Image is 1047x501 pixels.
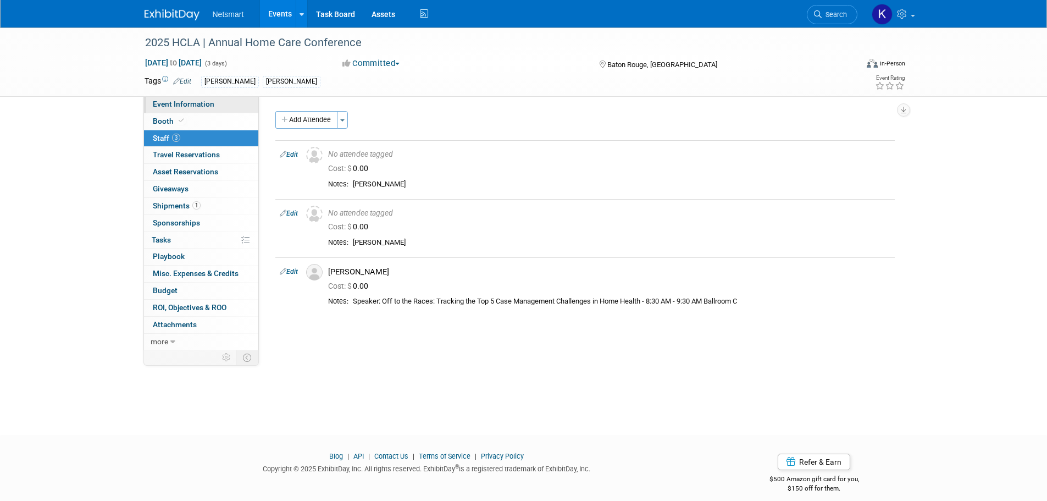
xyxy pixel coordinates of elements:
div: [PERSON_NAME] [328,267,890,277]
div: [PERSON_NAME] [353,238,890,247]
img: Format-Inperson.png [867,59,878,68]
span: 1 [192,201,201,210]
div: Event Rating [875,75,905,81]
button: Add Attendee [275,111,337,129]
span: Cost: $ [328,282,353,290]
div: Notes: [328,180,348,189]
div: $150 off for them. [725,484,903,493]
a: Event Information [144,96,258,113]
span: Budget [153,286,178,295]
span: Cost: $ [328,164,353,173]
span: Travel Reservations [153,150,220,159]
span: | [365,452,373,460]
a: Terms of Service [419,452,470,460]
i: Booth reservation complete [179,118,184,124]
a: Search [807,5,857,24]
a: Blog [329,452,343,460]
a: Attachments [144,317,258,333]
td: Tags [145,75,191,88]
button: Committed [339,58,404,69]
span: Netsmart [213,10,244,19]
span: | [472,452,479,460]
span: Asset Reservations [153,167,218,176]
span: Misc. Expenses & Credits [153,269,239,278]
div: Notes: [328,238,348,247]
a: Edit [280,210,298,217]
a: Playbook [144,249,258,265]
div: 2025 HCLA | Annual Home Care Conference [141,33,841,53]
a: Contact Us [374,452,408,460]
a: Tasks [144,232,258,249]
div: Copyright © 2025 ExhibitDay, Inc. All rights reserved. ExhibitDay is a registered trademark of Ex... [145,461,710,474]
span: Shipments [153,201,201,210]
a: Misc. Expenses & Credits [144,266,258,282]
span: Playbook [153,252,185,261]
a: Travel Reservations [144,147,258,163]
a: Asset Reservations [144,164,258,180]
img: Unassigned-User-Icon.png [306,147,323,163]
div: [PERSON_NAME] [201,76,259,87]
a: more [144,334,258,350]
span: to [168,58,179,67]
img: Associate-Profile-5.png [306,264,323,280]
img: ExhibitDay [145,9,200,20]
div: In-Person [879,59,905,68]
span: Event Information [153,100,214,108]
sup: ® [455,464,459,470]
a: Budget [144,283,258,299]
div: Speaker: Off to the Races: Tracking the Top 5 Case Management Challenges in Home Health - 8:30 AM... [353,297,890,306]
span: Cost: $ [328,222,353,231]
img: Unassigned-User-Icon.png [306,206,323,222]
span: Staff [153,134,180,142]
span: 3 [172,134,180,142]
span: Sponsorships [153,218,200,227]
a: Edit [280,268,298,276]
div: No attendee tagged [328,208,890,218]
span: more [151,337,168,346]
a: Edit [280,151,298,158]
span: Booth [153,117,186,125]
a: Staff3 [144,130,258,147]
span: ROI, Objectives & ROO [153,303,226,312]
a: Sponsorships [144,215,258,232]
span: 0.00 [328,164,373,173]
span: 0.00 [328,222,373,231]
a: Edit [173,78,191,85]
div: $500 Amazon gift card for you, [725,467,903,493]
span: Search [822,10,847,19]
a: Booth [144,113,258,130]
span: Attachments [153,320,197,329]
a: API [353,452,364,460]
a: Privacy Policy [481,452,524,460]
span: [DATE] [DATE] [145,58,202,68]
td: Toggle Event Tabs [236,350,258,365]
a: Giveaways [144,181,258,197]
div: [PERSON_NAME] [263,76,320,87]
a: Refer & Earn [778,454,850,470]
div: Event Format [793,57,906,74]
div: No attendee tagged [328,150,890,159]
div: [PERSON_NAME] [353,180,890,189]
td: Personalize Event Tab Strip [217,350,236,365]
span: (3 days) [204,60,227,67]
span: | [345,452,352,460]
span: Baton Rouge, [GEOGRAPHIC_DATA] [607,60,717,69]
img: Kaitlyn Woicke [872,4,893,25]
span: 0.00 [328,282,373,290]
span: | [410,452,417,460]
a: ROI, Objectives & ROO [144,300,258,316]
span: Tasks [152,235,171,244]
a: Shipments1 [144,198,258,214]
div: Notes: [328,297,348,306]
span: Giveaways [153,184,189,193]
